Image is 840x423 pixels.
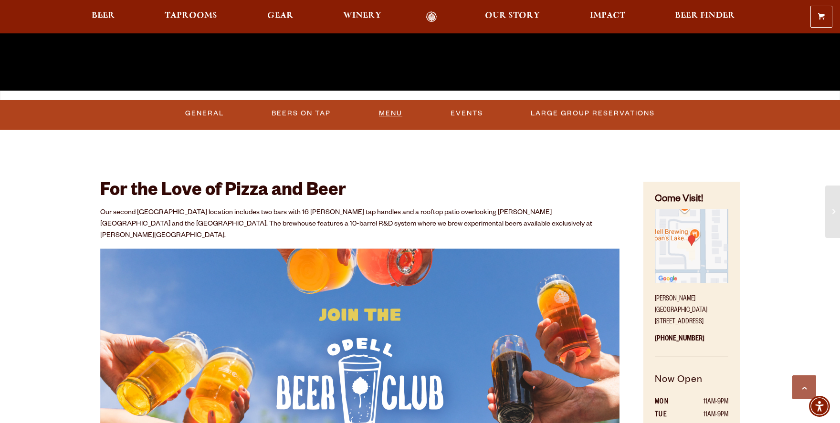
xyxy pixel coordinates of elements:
a: Large Group Reservations [527,103,659,124]
th: MON [655,396,680,409]
a: Menu [375,103,406,124]
img: Small thumbnail of location on map [655,209,728,282]
span: Beer Finder [675,12,735,20]
a: Beer [85,11,121,22]
a: Our Story [479,11,546,22]
a: Winery [337,11,388,22]
a: Beer Finder [669,11,741,22]
a: Beers On Tap [268,103,335,124]
a: Taprooms [158,11,223,22]
span: Our Story [485,12,540,20]
a: Scroll to top [792,375,816,399]
span: Beer [92,12,115,20]
div: Accessibility Menu [809,396,830,417]
a: Find on Google Maps (opens in a new window) [655,278,728,286]
span: Taprooms [165,12,217,20]
h4: Come Visit! [655,193,728,207]
p: [PHONE_NUMBER] [655,328,728,357]
p: Our second [GEOGRAPHIC_DATA] location includes two bars with 16 [PERSON_NAME] tap handles and a r... [100,207,619,242]
span: Gear [267,12,294,20]
h5: Now Open [655,373,728,397]
span: Impact [590,12,625,20]
th: TUE [655,409,680,422]
span: Winery [343,12,381,20]
a: Odell Home [413,11,449,22]
h2: For the Love of Pizza and Beer [100,182,619,203]
a: Impact [584,11,631,22]
a: Gear [261,11,300,22]
td: 11AM-9PM [680,409,728,422]
td: 11AM-9PM [680,396,728,409]
p: [PERSON_NAME][GEOGRAPHIC_DATA] [STREET_ADDRESS] [655,288,728,328]
a: Events [447,103,487,124]
a: General [181,103,228,124]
